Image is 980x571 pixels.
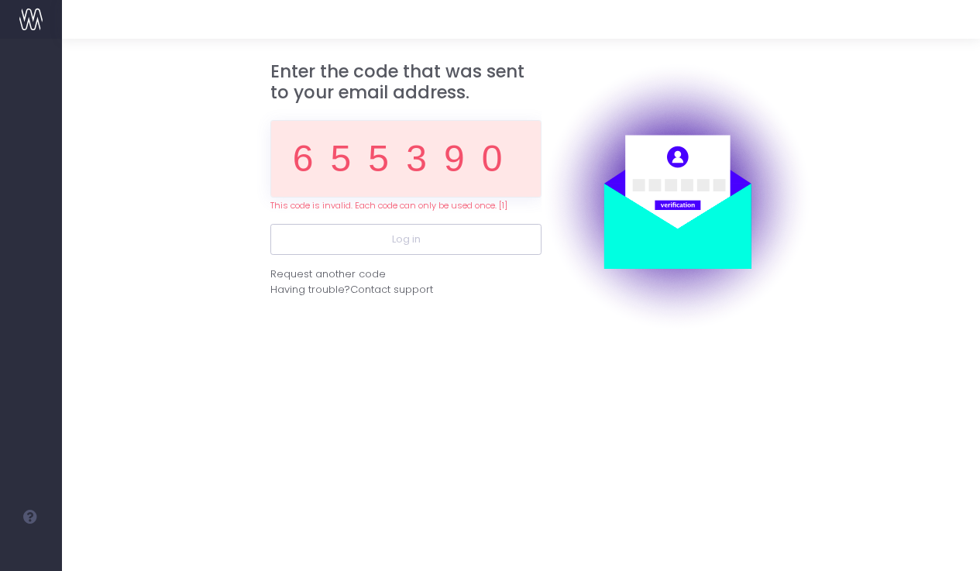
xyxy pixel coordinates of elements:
[270,267,386,282] div: Request another code
[270,199,542,212] div: This code is invalid. Each code can only be used once. [1]
[542,61,813,332] img: auth.png
[350,282,433,298] span: Contact support
[270,61,542,104] h3: Enter the code that was sent to your email address.
[270,282,542,298] div: Having trouble?
[270,224,542,255] button: Log in
[19,540,43,563] img: images/default_profile_image.png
